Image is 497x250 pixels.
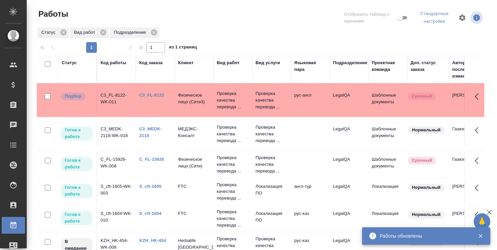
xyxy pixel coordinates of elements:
[471,89,487,105] button: Здесь прячутся важные кнопки
[449,153,488,176] td: Газизов Ринат
[256,210,288,224] p: Локализация ПО
[291,89,330,112] td: рус-англ
[97,207,136,230] td: S_cft-1604-WK-010
[97,153,136,176] td: C_FL-15926-WK-008
[368,153,407,176] td: Шаблонные документы
[476,215,488,229] span: 🙏
[412,127,441,133] p: Нормальный
[471,180,487,196] button: Здесь прячутся важные кнопки
[474,233,487,239] button: Закрыть
[65,127,89,140] p: Готов к работе
[60,126,93,141] div: Исполнитель может приступить к работе
[178,59,193,66] div: Клиент
[178,210,210,217] p: FTC
[101,59,126,66] div: Код работы
[449,207,488,230] td: [PERSON_NAME]
[97,122,136,146] td: C3_MEDK-2118-WK-018
[70,27,109,38] div: Вид работ
[97,89,136,112] td: C3_FL-8122-WK-011
[470,11,484,24] span: Посмотреть информацию
[368,122,407,146] td: Шаблонные документы
[256,124,288,144] p: Проверка качества перевода ...
[139,211,161,216] a: S_cft-1604
[139,184,161,189] a: S_cft-1605
[410,59,446,73] div: Доп. статус заказа
[139,93,164,98] a: C3_FL-8122
[178,156,210,169] p: Физическое лицо (Сити)
[412,93,432,100] p: Срочный
[256,154,288,174] p: Проверка качества перевода ...
[449,122,488,146] td: Газизов Ринат
[37,9,68,19] span: Работы
[474,213,490,230] button: 🙏
[65,93,81,100] p: Подбор
[169,43,197,53] span: из 1 страниц
[60,183,93,199] div: Исполнитель может приступить к работе
[256,90,288,110] p: Проверка качества перевода ...
[291,180,330,203] td: англ-тур
[368,207,407,230] td: Локализация
[65,157,89,170] p: Готов к работе
[330,207,368,230] td: LegalQA
[330,89,368,112] td: LegalQA
[412,184,441,191] p: Нормальный
[217,154,249,174] p: Проверка качества перевода ...
[97,180,136,203] td: S_cft-1605-WK-003
[471,122,487,138] button: Здесь прячутся важные кнопки
[368,89,407,112] td: Шаблонные документы
[412,211,441,218] p: Нормальный
[294,59,326,73] div: Языковая пара
[415,9,454,27] div: split button
[449,89,488,112] td: [PERSON_NAME]
[217,90,249,110] p: Проверка качества перевода ...
[291,207,330,230] td: рус-каз
[110,27,159,38] div: Подразделение
[139,126,162,138] a: C3_MEDK-2118
[178,126,210,139] p: МЕДЭКС-Консалт
[60,210,93,226] div: Исполнитель может приступить к работе
[139,238,166,243] a: KZH_HK-454
[217,181,249,202] p: Проверка качества перевода ...
[412,157,432,164] p: Срочный
[139,157,164,162] a: C_FL-15926
[60,156,93,172] div: Исполнитель может приступить к работе
[330,153,368,176] td: LegalQA
[372,59,404,73] div: Проектная команда
[65,184,89,198] p: Готов к работе
[344,11,396,24] span: Отобразить таблицу с оценками
[74,29,98,36] p: Вид работ
[114,29,148,36] p: Подразделение
[139,59,163,66] div: Код заказа
[330,180,368,203] td: LegalQA
[256,59,280,66] div: Вид услуги
[178,92,210,105] p: Физическое лицо (Сити3)
[217,124,249,144] p: Проверка качества перевода ...
[471,207,487,223] button: Здесь прячутся важные кнопки
[333,59,367,66] div: Подразделение
[380,233,468,239] div: Работы обновлены
[454,10,470,26] span: Настроить таблицу
[178,183,210,190] p: FTC
[37,27,69,38] div: Статус
[471,153,487,169] button: Здесь прячутся важные кнопки
[62,59,77,66] div: Статус
[330,122,368,146] td: LegalQA
[65,211,89,225] p: Готов к работе
[60,92,93,101] div: Можно подбирать исполнителей
[217,59,239,66] div: Вид работ
[217,209,249,229] p: Проверка качества перевода ...
[368,180,407,203] td: Локализация
[41,29,58,36] p: Статус
[256,183,288,197] p: Локализация ПО
[449,180,488,203] td: [PERSON_NAME]
[452,59,484,80] div: Автор последнего изменения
